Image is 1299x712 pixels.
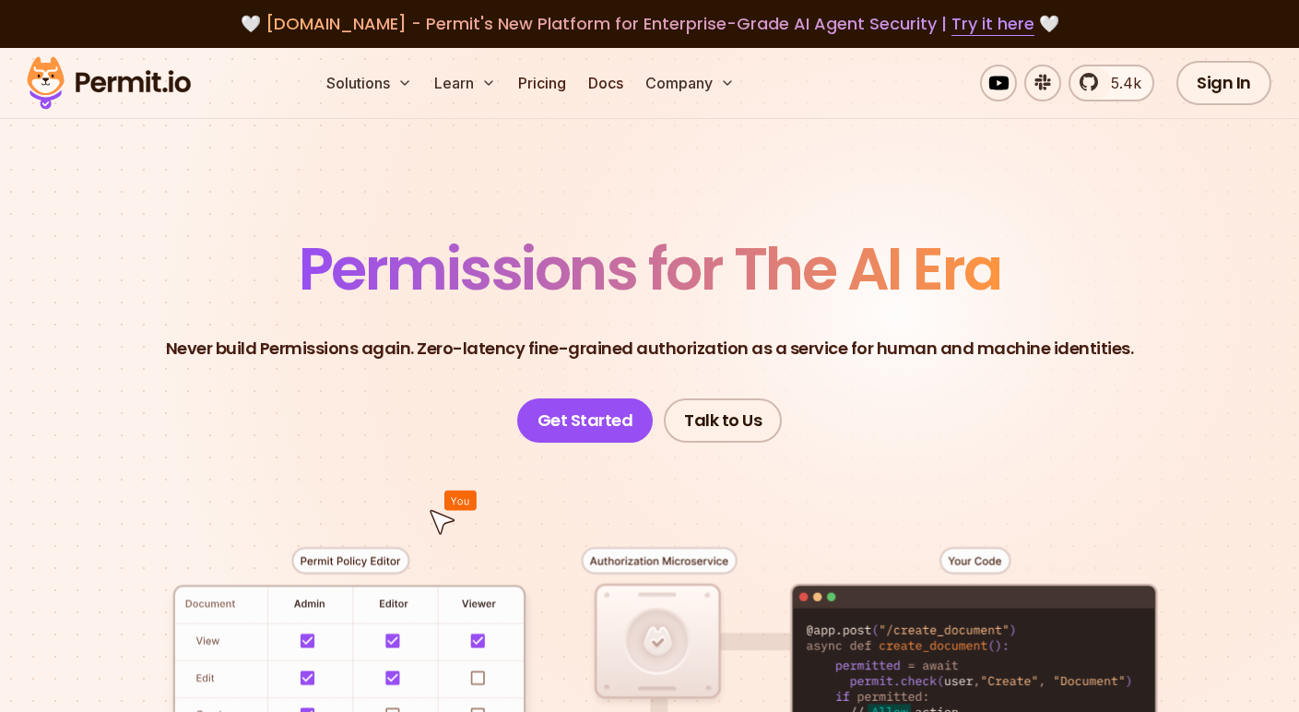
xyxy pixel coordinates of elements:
a: Docs [581,65,631,101]
p: Never build Permissions again. Zero-latency fine-grained authorization as a service for human and... [166,336,1134,362]
span: Permissions for The AI Era [299,228,1001,310]
a: 5.4k [1069,65,1154,101]
button: Learn [427,65,503,101]
span: [DOMAIN_NAME] - Permit's New Platform for Enterprise-Grade AI Agent Security | [266,12,1034,35]
button: Company [638,65,742,101]
span: 5.4k [1100,72,1141,94]
a: Try it here [951,12,1034,36]
button: Solutions [319,65,419,101]
a: Talk to Us [664,398,782,443]
a: Sign In [1176,61,1271,105]
a: Pricing [511,65,573,101]
div: 🤍 🤍 [44,11,1255,37]
a: Get Started [517,398,654,443]
img: Permit logo [18,52,199,114]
